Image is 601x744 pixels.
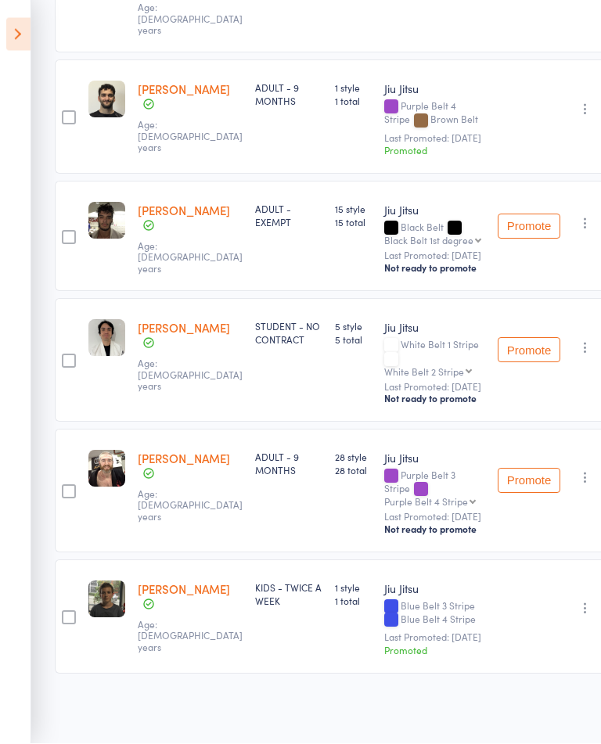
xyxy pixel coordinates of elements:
img: image1688700851.png [88,581,125,618]
span: 1 style [335,81,372,95]
span: Age: [DEMOGRAPHIC_DATA] years [138,1,243,37]
small: Last Promoted: [DATE] [384,512,485,523]
div: White Belt 2 Stripe [384,367,464,377]
a: [PERSON_NAME] [138,81,230,98]
div: STUDENT - NO CONTRACT [255,320,322,347]
a: [PERSON_NAME] [138,203,230,219]
div: ADULT - 9 MONTHS [255,81,322,108]
span: Age: [DEMOGRAPHIC_DATA] years [138,118,243,154]
span: 28 style [335,451,372,464]
img: image1754465081.png [88,320,125,357]
div: Blue Belt 3 Stripe [384,601,485,627]
div: Purple Belt 4 Stripe [384,101,485,128]
span: 1 total [335,95,372,108]
div: KIDS - TWICE A WEEK [255,581,322,608]
span: Age: [DEMOGRAPHIC_DATA] years [138,357,243,393]
img: image1688701428.png [88,451,125,487]
div: Jiu Jitsu [384,203,485,218]
div: Jiu Jitsu [384,451,485,466]
div: Jiu Jitsu [384,320,485,336]
a: [PERSON_NAME] [138,320,230,336]
div: Black Belt 1st degree [384,235,473,246]
button: Promote [498,469,560,494]
div: Black Belt [384,222,485,246]
button: Promote [498,214,560,239]
div: Purple Belt 3 Stripe [384,470,485,507]
span: 1 style [335,581,372,595]
small: Last Promoted: [DATE] [384,382,485,393]
span: Brown Belt [430,113,478,126]
span: 15 style [335,203,372,216]
div: Promoted [384,644,485,657]
small: Last Promoted: [DATE] [384,250,485,261]
div: White Belt 1 Stripe [384,340,485,376]
span: 15 total [335,216,372,229]
img: image1688462756.png [88,81,125,118]
small: Last Promoted: [DATE] [384,133,485,144]
span: 28 total [335,464,372,477]
div: Not ready to promote [384,262,485,275]
a: [PERSON_NAME] [138,451,230,467]
a: [PERSON_NAME] [138,581,230,598]
div: Not ready to promote [384,523,485,536]
span: 5 style [335,320,372,333]
span: Age: [DEMOGRAPHIC_DATA] years [138,618,243,654]
div: Purple Belt 4 Stripe [384,497,468,507]
div: Jiu Jitsu [384,81,485,97]
div: Promoted [384,144,485,157]
small: Last Promoted: [DATE] [384,632,485,643]
span: Age: [DEMOGRAPHIC_DATA] years [138,239,243,275]
div: Not ready to promote [384,393,485,405]
span: Blue Belt 4 Stripe [401,613,476,626]
div: ADULT - 9 MONTHS [255,451,322,477]
button: Promote [498,338,560,363]
div: Jiu Jitsu [384,581,485,597]
div: ADULT - EXEMPT [255,203,322,229]
span: 5 total [335,333,372,347]
img: image1687768095.png [88,203,125,239]
span: Age: [DEMOGRAPHIC_DATA] years [138,487,243,523]
span: 1 total [335,595,372,608]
